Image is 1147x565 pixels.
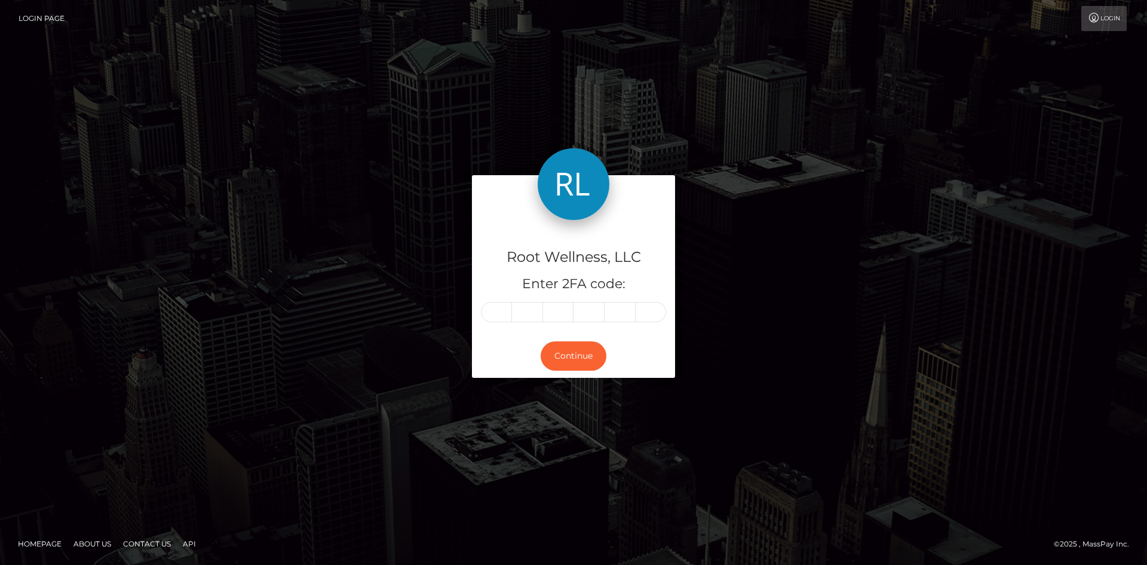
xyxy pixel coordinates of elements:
[481,275,666,294] h5: Enter 2FA code:
[19,6,65,31] a: Login Page
[13,535,66,553] a: Homepage
[1081,6,1127,31] a: Login
[481,247,666,268] h4: Root Wellness, LLC
[118,535,176,553] a: Contact Us
[69,535,116,553] a: About Us
[538,148,609,220] img: Root Wellness, LLC
[1054,537,1138,551] div: © 2025 , MassPay Inc.
[541,341,606,371] button: Continue
[178,535,201,553] a: API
